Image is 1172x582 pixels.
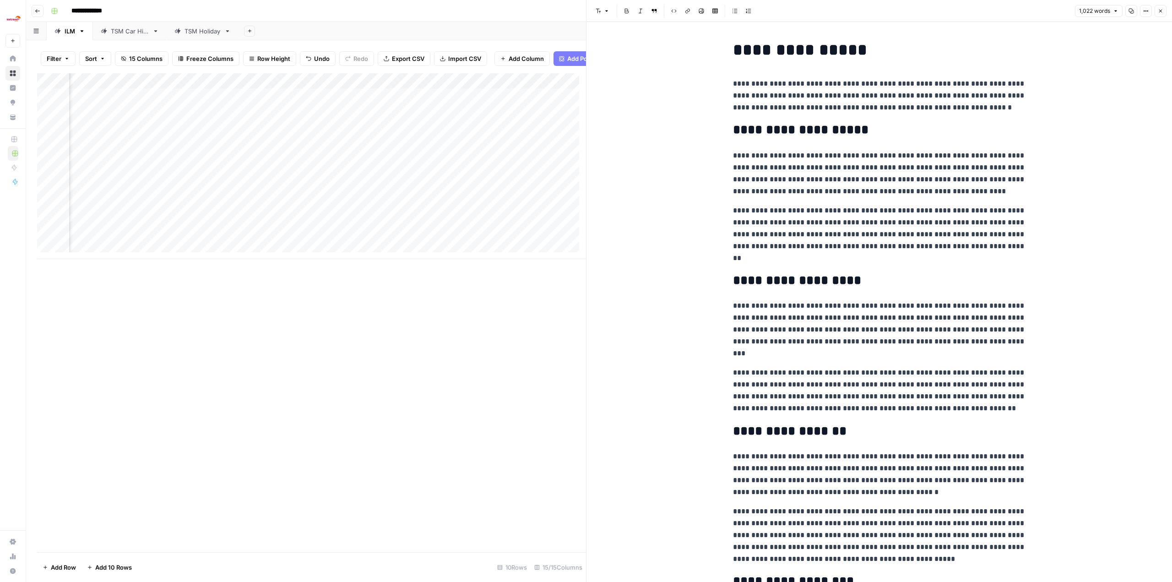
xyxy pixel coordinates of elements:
span: 1,022 words [1079,7,1110,15]
button: Add 10 Rows [81,560,137,575]
button: Add Row [37,560,81,575]
div: TSM Holiday [184,27,221,36]
span: Export CSV [392,54,424,63]
span: 15 Columns [129,54,163,63]
a: Settings [5,534,20,549]
span: Filter [47,54,61,63]
button: Undo [300,51,336,66]
span: Add Row [51,563,76,572]
a: Home [5,51,20,66]
span: Undo [314,54,330,63]
span: Add Column [509,54,544,63]
a: Your Data [5,110,20,125]
button: Redo [339,51,374,66]
a: Insights [5,81,20,95]
span: Row Height [257,54,290,63]
a: TSM Car Hire [93,22,167,40]
span: Sort [85,54,97,63]
a: ILM [47,22,93,40]
span: Import CSV [448,54,481,63]
span: Add 10 Rows [95,563,132,572]
a: Opportunities [5,95,20,110]
button: Workspace: Ice Travel Group [5,7,20,30]
button: Export CSV [378,51,430,66]
a: Browse [5,66,20,81]
button: Import CSV [434,51,487,66]
div: 10 Rows [494,560,531,575]
button: 15 Columns [115,51,168,66]
span: Freeze Columns [186,54,233,63]
button: Help + Support [5,564,20,578]
div: 15/15 Columns [531,560,586,575]
a: TSM Holiday [167,22,239,40]
button: Freeze Columns [172,51,239,66]
div: TSM Car Hire [111,27,149,36]
button: Sort [79,51,111,66]
span: Add Power Agent [567,54,617,63]
div: ILM [65,27,75,36]
img: Ice Travel Group Logo [5,11,22,27]
button: Add Power Agent [553,51,631,66]
button: Add Column [494,51,550,66]
button: Row Height [243,51,296,66]
button: 1,022 words [1075,5,1123,17]
button: Filter [41,51,76,66]
a: Usage [5,549,20,564]
span: Redo [353,54,368,63]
